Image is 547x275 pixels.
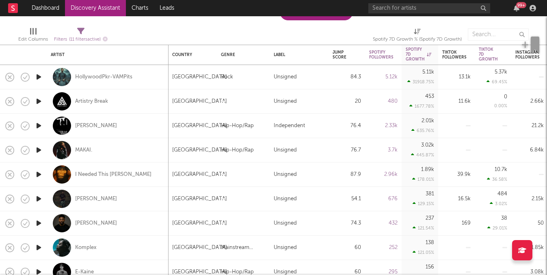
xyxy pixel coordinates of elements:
[18,35,48,44] div: Edit Columns
[54,24,108,48] div: Filters(11 filters active)
[369,72,398,82] div: 5.12k
[274,170,297,180] div: Unsigned
[54,35,108,45] div: Filters
[51,52,160,57] div: Artist
[514,5,519,11] button: 99+
[406,47,431,62] div: Spotify 7D Growth
[333,72,361,82] div: 84.3
[442,72,471,82] div: 13.1k
[333,170,361,180] div: 87.9
[468,28,529,41] input: Search...
[495,167,507,172] div: 10.7k
[333,243,361,253] div: 60
[221,145,254,155] div: Hip-Hop/Rap
[75,195,117,203] a: [PERSON_NAME]
[172,72,227,82] div: [GEOGRAPHIC_DATA]
[421,167,434,172] div: 1.89k
[75,98,108,105] a: Artistry Break
[274,219,297,228] div: Unsigned
[487,225,507,231] div: 29.01 %
[369,219,398,228] div: 432
[373,35,462,44] div: Spotify 7D Growth % (Spotify 7D Growth)
[369,121,398,131] div: 2.33k
[369,243,398,253] div: 252
[172,97,227,106] div: [GEOGRAPHIC_DATA]
[75,74,132,81] a: HollywoodPkr-VAMPits
[369,145,398,155] div: 3.7k
[18,24,48,48] div: Edit Columns
[442,97,471,106] div: 11.6k
[494,104,507,108] div: 0.00 %
[75,220,117,227] a: [PERSON_NAME]
[172,243,227,253] div: [GEOGRAPHIC_DATA]
[411,128,434,133] div: 635.76 %
[479,47,498,62] div: Tiktok 7D Growth
[486,79,507,84] div: 69.45 %
[426,191,434,197] div: 381
[274,145,297,155] div: Unsigned
[221,121,254,131] div: Hip-Hop/Rap
[75,244,97,251] a: Komplex
[172,170,227,180] div: [GEOGRAPHIC_DATA]
[426,216,434,221] div: 237
[172,194,227,204] div: [GEOGRAPHIC_DATA]
[407,79,434,84] div: 31918.75 %
[369,170,398,180] div: 2.96k
[495,69,507,75] div: 5.37k
[422,69,434,75] div: 5.11k
[333,121,361,131] div: 76.4
[409,104,434,109] div: 1677.78 %
[442,50,467,60] div: Tiktok Followers
[274,194,297,204] div: Unsigned
[412,177,434,182] div: 178.01 %
[333,50,349,60] div: Jump Score
[425,94,434,99] div: 453
[442,194,471,204] div: 16.5k
[426,264,434,270] div: 156
[369,50,393,60] div: Spotify Followers
[497,191,507,197] div: 484
[426,240,434,245] div: 138
[333,97,361,106] div: 20
[75,122,117,130] a: [PERSON_NAME]
[369,97,398,106] div: 480
[333,145,361,155] div: 76.7
[515,194,544,204] div: 2.15k
[516,2,526,8] div: 99 +
[274,243,297,253] div: Unsigned
[515,145,544,155] div: 6.84k
[368,3,490,13] input: Search for artists
[421,143,434,148] div: 3.02k
[172,219,227,228] div: [GEOGRAPHIC_DATA]
[501,216,507,221] div: 38
[442,170,471,180] div: 39.9k
[515,121,544,131] div: 21.2k
[172,121,227,131] div: [GEOGRAPHIC_DATA]
[413,250,434,255] div: 121.05 %
[411,152,434,158] div: 445.87 %
[369,194,398,204] div: 676
[333,194,361,204] div: 54.1
[221,243,266,253] div: Mainstream Electronic
[422,118,434,123] div: 2.01k
[221,72,233,82] div: Rock
[504,94,507,100] div: 0
[333,219,361,228] div: 74.3
[515,97,544,106] div: 2.66k
[413,201,434,206] div: 129.15 %
[75,147,92,154] a: MAKAI.
[274,97,297,106] div: Unsigned
[274,72,297,82] div: Unsigned
[515,50,540,60] div: Instagram Followers
[75,171,151,178] div: I Needed This [PERSON_NAME]
[413,225,434,231] div: 121.54 %
[515,219,544,228] div: 50
[172,52,209,57] div: Country
[373,24,462,48] div: Spotify 7D Growth % (Spotify 7D Growth)
[221,52,262,57] div: Genre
